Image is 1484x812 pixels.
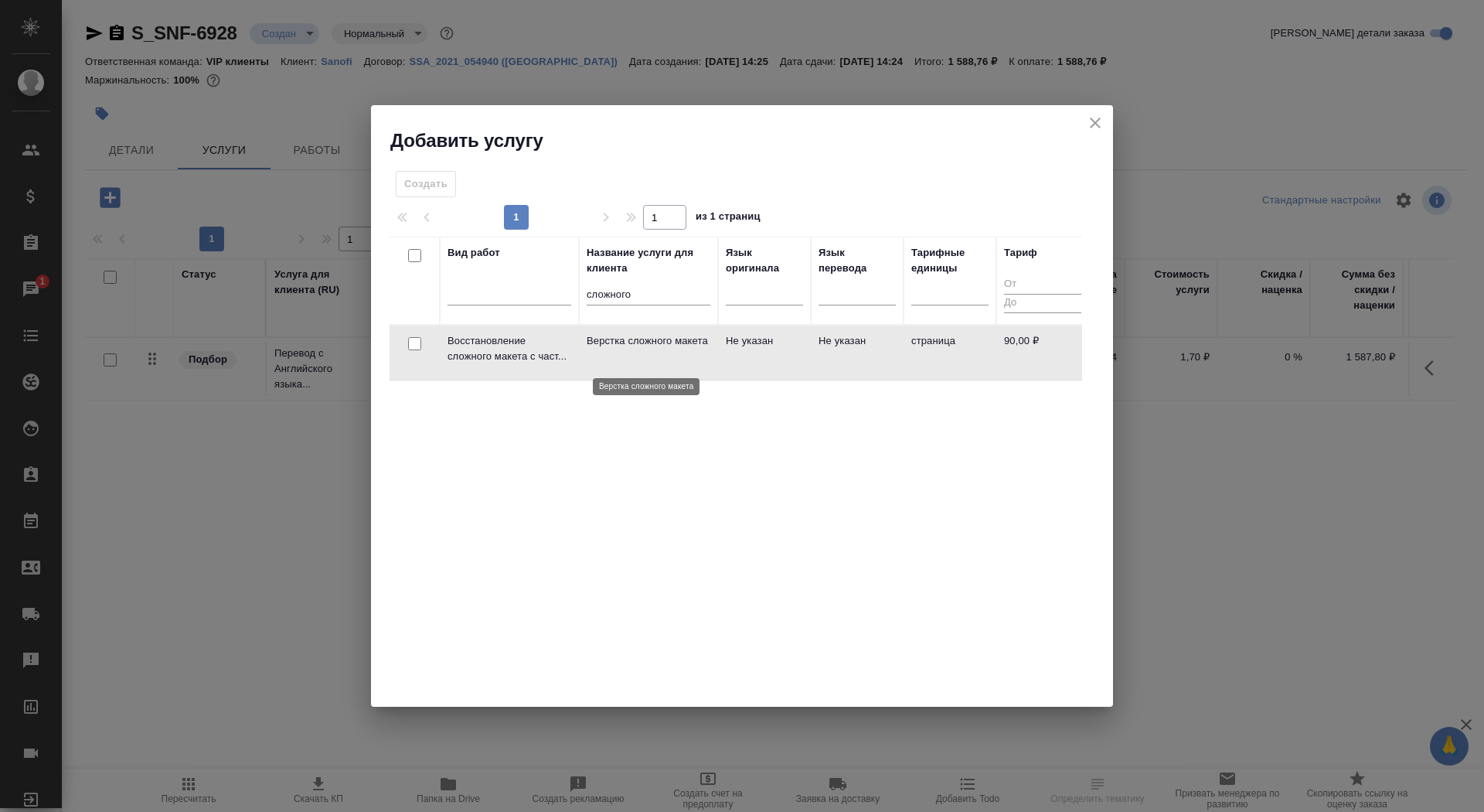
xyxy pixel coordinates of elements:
[587,333,710,349] p: Верстка сложного макета
[390,128,1113,153] h2: Добавить услугу
[811,326,904,380] td: Не указан
[1084,111,1107,135] button: close
[1004,294,1081,313] input: До
[819,245,896,276] div: Язык перевода
[1004,275,1081,295] input: От
[904,326,996,380] td: страница
[726,245,803,276] div: Язык оригинала
[448,245,500,261] div: Вид работ
[587,245,710,276] div: Название услуги для клиента
[696,207,761,230] span: из 1 страниц
[718,326,811,380] td: Не указан
[448,333,571,364] p: Восстановление сложного макета с част...
[996,326,1089,380] td: 90,00 ₽
[1004,245,1037,261] div: Тариф
[911,245,989,276] div: Тарифные единицы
